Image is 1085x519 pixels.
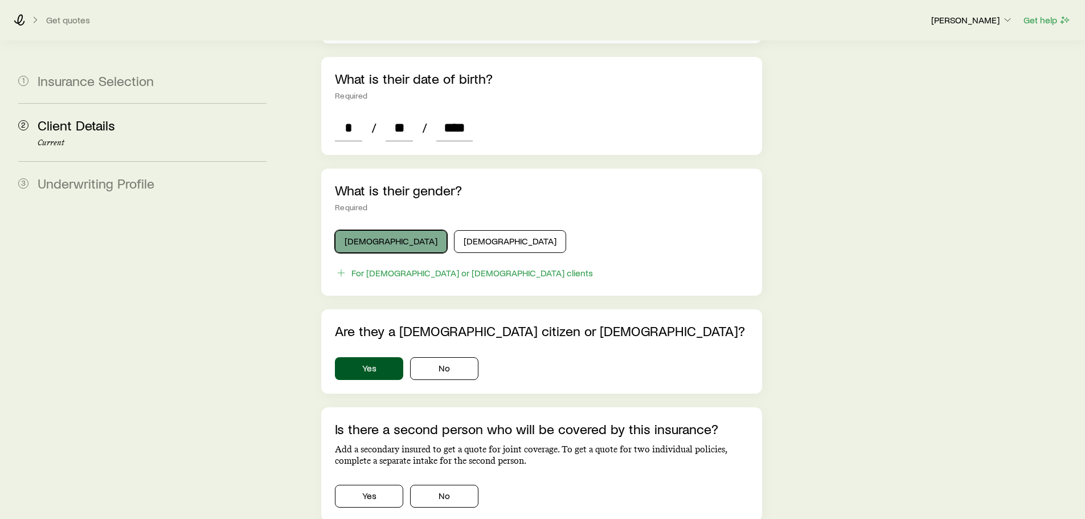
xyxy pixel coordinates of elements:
button: [PERSON_NAME] [931,14,1014,27]
span: / [367,120,381,136]
p: Current [38,138,267,148]
p: What is their date of birth? [335,71,748,87]
div: Required [335,91,748,100]
p: Is there a second person who will be covered by this insurance? [335,421,748,437]
button: Get quotes [46,15,91,26]
button: Yes [335,357,403,380]
div: For [DEMOGRAPHIC_DATA] or [DEMOGRAPHIC_DATA] clients [351,267,593,279]
p: Add a secondary insured to get a quote for joint coverage. To get a quote for two individual poli... [335,444,748,467]
p: What is their gender? [335,182,748,198]
span: 2 [18,120,28,130]
button: Get help [1023,14,1071,27]
button: For [DEMOGRAPHIC_DATA] or [DEMOGRAPHIC_DATA] clients [335,267,593,280]
button: No [410,357,478,380]
p: [PERSON_NAME] [931,14,1013,26]
button: No [410,485,478,508]
p: Are they a [DEMOGRAPHIC_DATA] citizen or [DEMOGRAPHIC_DATA]? [335,323,748,339]
span: 3 [18,178,28,189]
button: [DEMOGRAPHIC_DATA] [335,230,447,253]
span: Client Details [38,117,115,133]
div: Required [335,203,748,212]
span: / [417,120,432,136]
span: 1 [18,76,28,86]
button: Yes [335,485,403,508]
span: Underwriting Profile [38,175,154,191]
span: Insurance Selection [38,72,154,89]
button: [DEMOGRAPHIC_DATA] [454,230,566,253]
